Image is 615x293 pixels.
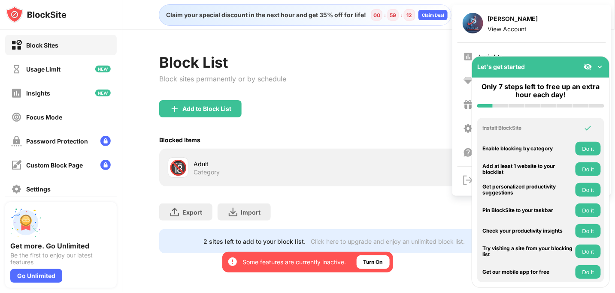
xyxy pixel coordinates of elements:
[194,159,369,168] div: Adult
[10,269,62,283] div: Go Unlimited
[482,163,573,176] div: Add at least 1 website to your blocklist
[26,66,61,73] div: Usage Limit
[477,83,604,99] div: Only 7 steps left to free up an extra hour each day!
[26,185,51,193] div: Settings
[382,10,388,20] div: :
[159,54,286,71] div: Block List
[26,90,50,97] div: Insights
[11,40,22,51] img: block-on.svg
[477,63,525,70] div: Let's get started
[10,252,112,266] div: Be the first to enjoy our latest features
[482,184,573,196] div: Get personalized productivity suggestions
[159,75,286,83] div: Block sites permanently or by schedule
[161,11,366,19] div: Claim your special discount in the next hour and get 35% off for life!
[11,88,22,99] img: insights-off.svg
[463,13,483,33] img: ACg8ocIPgZkfX3v7TrzAVobbytPc0HDLlIbY1eSzx5IMdAr6P3Y=s96-c
[203,238,306,245] div: 2 sites left to add to your block list.
[584,124,592,132] img: omni-check.svg
[463,75,473,86] img: premium.svg
[399,10,404,20] div: :
[26,138,88,145] div: Password Protection
[11,112,22,123] img: focus-off.svg
[11,136,22,146] img: password-protection-off.svg
[11,160,22,170] img: customize-block-page-off.svg
[194,168,220,176] div: Category
[407,12,412,18] div: 12
[364,258,383,266] div: Turn On
[390,12,397,18] div: 59
[182,105,231,112] div: Add to Block List
[488,15,538,25] div: [PERSON_NAME]
[584,63,592,71] img: eye-not-visible.svg
[11,64,22,75] img: time-usage-off.svg
[243,258,346,266] div: Some features are currently inactive.
[463,99,473,110] img: menu-rewards.svg
[596,63,604,71] img: omni-setup-toggle.svg
[11,184,22,194] img: settings-off.svg
[241,209,261,216] div: Import
[422,12,444,18] div: Claim Deal
[463,147,473,158] img: support.svg
[463,51,473,62] img: menu-insights.svg
[311,238,465,245] div: Click here to upgrade and enjoy an unlimited block list.
[482,269,573,275] div: Get our mobile app for free
[576,224,601,238] button: Do it
[482,146,573,152] div: Enable blocking by category
[576,265,601,279] button: Do it
[576,183,601,197] button: Do it
[100,160,111,170] img: lock-menu.svg
[95,90,111,96] img: new-icon.svg
[482,125,573,131] div: Install BlockSite
[482,228,573,234] div: Check your productivity insights
[100,136,111,146] img: lock-menu.svg
[463,123,473,134] img: menu-settings.svg
[479,53,503,60] div: Insights
[6,6,67,23] img: logo-blocksite.svg
[26,161,83,169] div: Custom Block Page
[10,207,41,238] img: push-unlimited.svg
[182,209,202,216] div: Export
[26,114,62,121] div: Focus Mode
[10,242,112,250] div: Get more. Go Unlimited
[159,136,200,144] div: Blocked Items
[576,203,601,217] button: Do it
[227,257,238,267] img: error-circle-white.svg
[26,42,58,49] div: Block Sites
[482,245,573,258] div: Try visiting a site from your blocking list
[463,175,473,185] img: logout.svg
[482,207,573,213] div: Pin BlockSite to your taskbar
[576,142,601,155] button: Do it
[169,159,187,176] div: 🔞
[576,245,601,258] button: Do it
[576,162,601,176] button: Do it
[488,25,538,33] div: View Account
[95,66,111,72] img: new-icon.svg
[373,12,380,18] div: 00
